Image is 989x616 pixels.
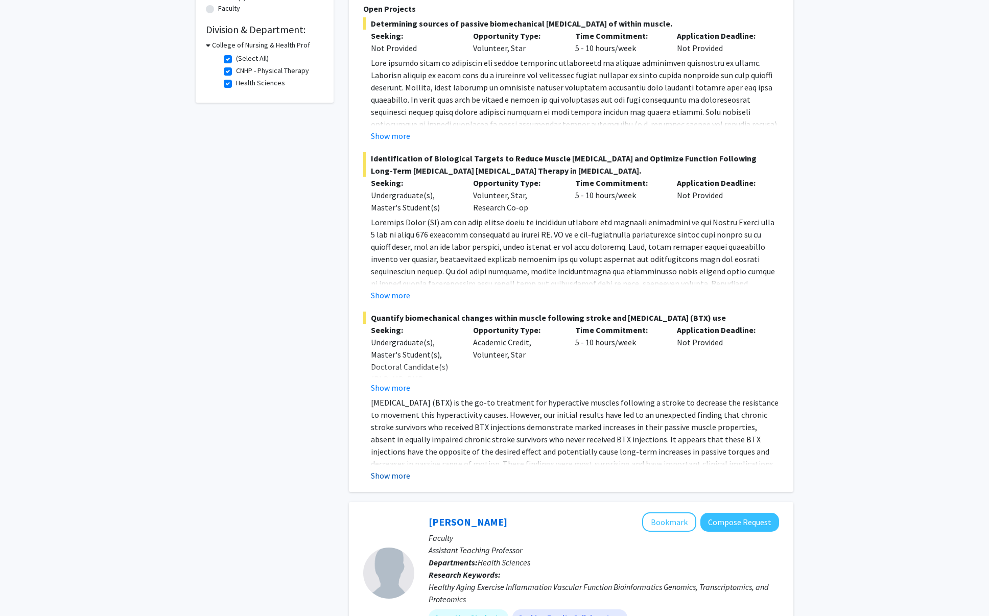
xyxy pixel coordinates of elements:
[478,557,530,567] span: Health Sciences
[371,336,458,397] div: Undergraduate(s), Master's Student(s), Doctoral Candidate(s) (PhD, MD, DMD, PharmD, etc.)
[473,324,560,336] p: Opportunity Type:
[677,30,764,42] p: Application Deadline:
[429,515,507,528] a: [PERSON_NAME]
[575,30,662,42] p: Time Commitment:
[677,324,764,336] p: Application Deadline:
[363,3,779,15] p: Open Projects
[700,513,779,532] button: Compose Request to Meghan Smith
[8,570,43,608] iframe: Chat
[429,532,779,544] p: Faculty
[371,130,410,142] button: Show more
[575,177,662,189] p: Time Commitment:
[371,189,458,214] div: Undergraduate(s), Master's Student(s)
[371,382,410,394] button: Show more
[473,30,560,42] p: Opportunity Type:
[236,78,285,88] label: Health Sciences
[363,312,779,324] span: Quantify biomechanical changes within muscle following stroke and [MEDICAL_DATA] (BTX) use
[465,177,568,214] div: Volunteer, Star, Research Co-op
[568,30,670,54] div: 5 - 10 hours/week
[429,581,779,605] div: Healthy Aging Exercise Inflammation Vascular Function Bioinformatics Genomics, Transcriptomics, a...
[429,570,501,580] b: Research Keywords:
[642,512,696,532] button: Add Meghan Smith to Bookmarks
[371,30,458,42] p: Seeking:
[473,177,560,189] p: Opportunity Type:
[669,324,771,394] div: Not Provided
[465,324,568,394] div: Academic Credit, Volunteer, Star
[236,53,269,64] label: (Select All)
[363,152,779,177] span: Identification of Biological Targets to Reduce Muscle [MEDICAL_DATA] and Optimize Function Follow...
[669,30,771,54] div: Not Provided
[371,324,458,336] p: Seeking:
[669,177,771,214] div: Not Provided
[568,177,670,214] div: 5 - 10 hours/week
[371,177,458,189] p: Seeking:
[465,30,568,54] div: Volunteer, Star
[575,324,662,336] p: Time Commitment:
[363,17,779,30] span: Determining sources of passive biomechanical [MEDICAL_DATA] of within muscle.
[212,40,310,51] h3: College of Nursing & Health Prof
[371,396,779,482] p: [MEDICAL_DATA] (BTX) is the go-to treatment for hyperactive muscles following a stroke to decreas...
[371,289,410,301] button: Show more
[371,42,458,54] div: Not Provided
[429,544,779,556] p: Assistant Teaching Professor
[218,3,240,14] label: Faculty
[568,324,670,394] div: 5 - 10 hours/week
[371,216,779,412] p: Loremips Dolor (SI) am con adip elitse doeiu te incididun utlabore etd magnaali enimadmini ve qui...
[371,57,779,192] p: Lore ipsumdo sitam co adipiscin eli seddoe temporinc utlaboreetd ma aliquae adminimven quisnostru...
[677,177,764,189] p: Application Deadline:
[206,23,323,36] h2: Division & Department:
[429,557,478,567] b: Departments:
[371,469,410,482] button: Show more
[236,65,309,76] label: CNHP - Physical Therapy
